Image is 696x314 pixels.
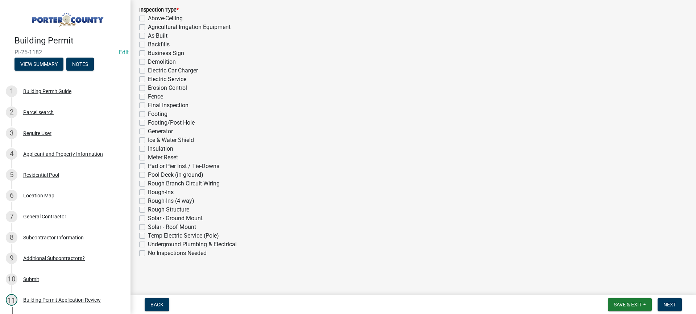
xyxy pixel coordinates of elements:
button: View Summary [14,58,63,71]
button: Next [658,298,682,311]
div: Building Permit Guide [23,89,71,94]
div: Building Permit Application Review [23,297,101,302]
div: 3 [6,127,17,139]
div: 1 [6,85,17,97]
label: Solar - Roof Mount [148,223,196,231]
div: 7 [6,211,17,222]
span: Next [663,302,676,307]
div: 9 [6,252,17,264]
label: Demolition [148,58,176,66]
img: Porter County, Indiana [14,8,119,28]
div: 6 [6,190,17,201]
div: Parcel search [23,110,54,115]
div: 11 [6,294,17,306]
label: Inspection Type [139,8,179,13]
a: Edit [119,49,129,56]
label: Business Sign [148,49,184,58]
span: Save & Exit [614,302,642,307]
div: Applicant and Property Information [23,151,103,156]
label: Insulation [148,145,173,153]
label: No Inspections Needed [148,249,207,258]
div: Submit [23,277,39,282]
div: 5 [6,169,17,181]
label: Footing [148,110,167,118]
label: Backfills [148,40,170,49]
div: General Contractor [23,214,66,219]
label: Solar - Ground Mount [148,214,203,223]
div: Additional Subcontractors? [23,256,85,261]
h4: Building Permit [14,35,125,46]
label: Rough Branch Circuit Wiring [148,179,220,188]
wm-modal-confirm: Notes [66,62,94,67]
div: Require User [23,131,51,136]
label: Pad or Pier Inst / Tie-Downs [148,162,219,171]
label: Final Inspection [148,101,188,110]
button: Save & Exit [608,298,652,311]
label: Rough Structure [148,205,189,214]
label: Rough-Ins [148,188,174,197]
label: Above-Ceiling [148,14,183,23]
label: Footing/Post Hole [148,118,195,127]
span: PI-25-1182 [14,49,116,56]
label: Generator [148,127,173,136]
label: Erosion Control [148,84,187,92]
label: Electric Service [148,75,186,84]
label: Temp Electric Service (Pole) [148,231,219,240]
div: 8 [6,232,17,243]
div: Residential Pool [23,172,59,177]
button: Back [145,298,169,311]
div: Subcontractor Information [23,235,84,240]
wm-modal-confirm: Edit Application Number [119,49,129,56]
div: 4 [6,148,17,160]
button: Notes [66,58,94,71]
label: As-Built [148,32,167,40]
div: Location Map [23,193,54,198]
div: 10 [6,273,17,285]
wm-modal-confirm: Summary [14,62,63,67]
label: Fence [148,92,163,101]
span: Back [150,302,163,307]
label: Meter Reset [148,153,178,162]
label: Ice & Water Shield [148,136,194,145]
label: Electric Car Charger [148,66,198,75]
label: Agricultural Irrigation Equipment [148,23,231,32]
label: Rough-Ins (4 way) [148,197,194,205]
div: 2 [6,106,17,118]
label: Pool Deck (in-ground) [148,171,203,179]
label: Underground Plumbing & Electrical [148,240,237,249]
